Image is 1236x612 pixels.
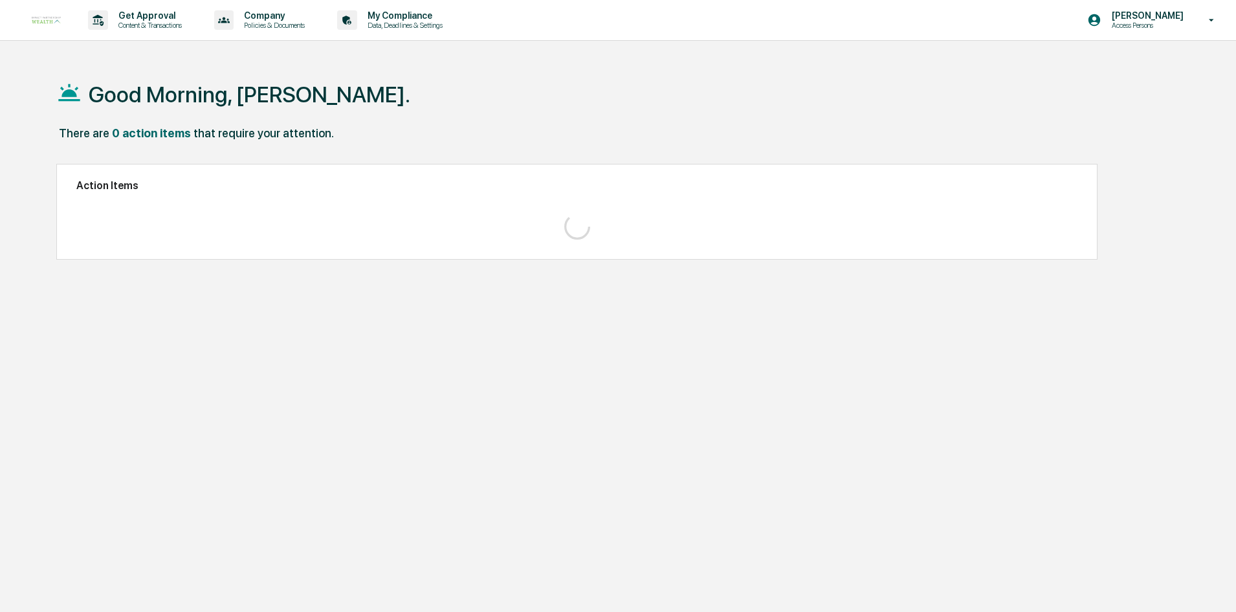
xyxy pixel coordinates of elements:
p: Policies & Documents [234,21,311,30]
p: Data, Deadlines & Settings [357,21,449,30]
p: Company [234,10,311,21]
div: that require your attention. [193,126,334,140]
p: [PERSON_NAME] [1101,10,1190,21]
h1: Good Morning, [PERSON_NAME]. [89,82,410,108]
img: logo [31,16,62,24]
div: 0 action items [112,126,191,140]
p: My Compliance [357,10,449,21]
div: There are [59,126,109,140]
p: Content & Transactions [108,21,188,30]
h2: Action Items [76,179,1077,192]
p: Get Approval [108,10,188,21]
p: Access Persons [1101,21,1190,30]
